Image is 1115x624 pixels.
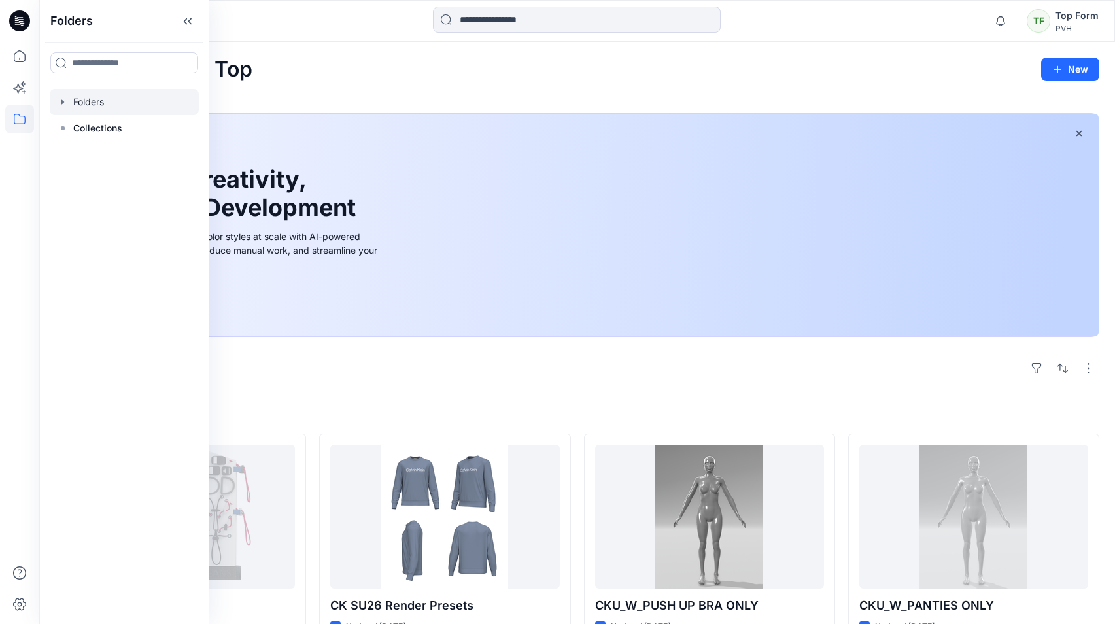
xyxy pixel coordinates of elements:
[1041,58,1099,81] button: New
[87,165,362,222] h1: Unleash Creativity, Speed Up Development
[1055,24,1099,33] div: PVH
[1055,8,1099,24] div: Top Form
[330,445,559,589] a: CK SU26 Render Presets
[87,286,381,313] a: Discover more
[859,597,1088,615] p: CKU_W_PANTIES ONLY
[859,445,1088,589] a: CKU_W_PANTIES ONLY
[73,120,122,136] p: Collections
[330,597,559,615] p: CK SU26 Render Presets
[595,597,824,615] p: CKU_W_PUSH UP BRA ONLY
[87,230,381,271] div: Explore ideas faster and recolor styles at scale with AI-powered tools that boost creativity, red...
[595,445,824,589] a: CKU_W_PUSH UP BRA ONLY
[1027,9,1050,33] div: TF
[55,405,1099,421] h4: Styles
